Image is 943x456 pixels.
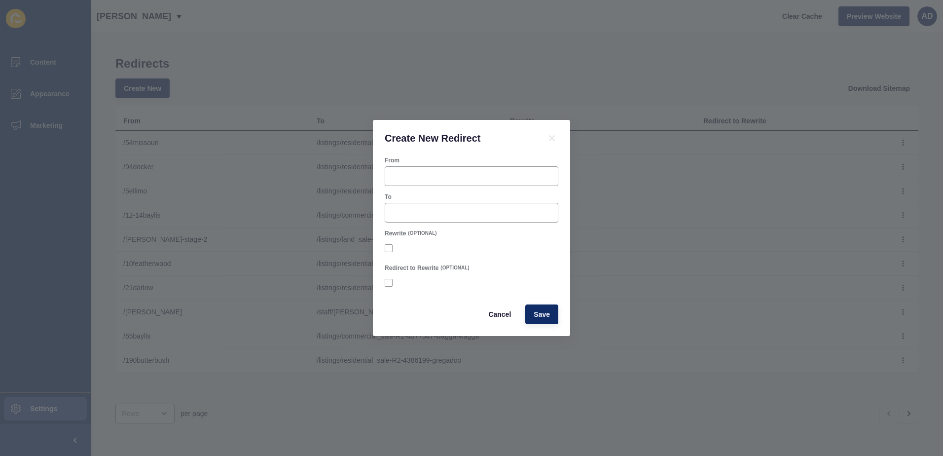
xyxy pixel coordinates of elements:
label: To [385,193,392,201]
span: (OPTIONAL) [408,230,436,237]
span: Save [534,309,550,319]
button: Save [525,304,558,324]
label: Rewrite [385,229,406,237]
span: (OPTIONAL) [440,265,469,271]
h1: Create New Redirect [385,132,534,145]
button: Cancel [480,304,519,324]
label: Redirect to Rewrite [385,264,438,272]
span: Cancel [488,309,511,319]
label: From [385,156,399,164]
